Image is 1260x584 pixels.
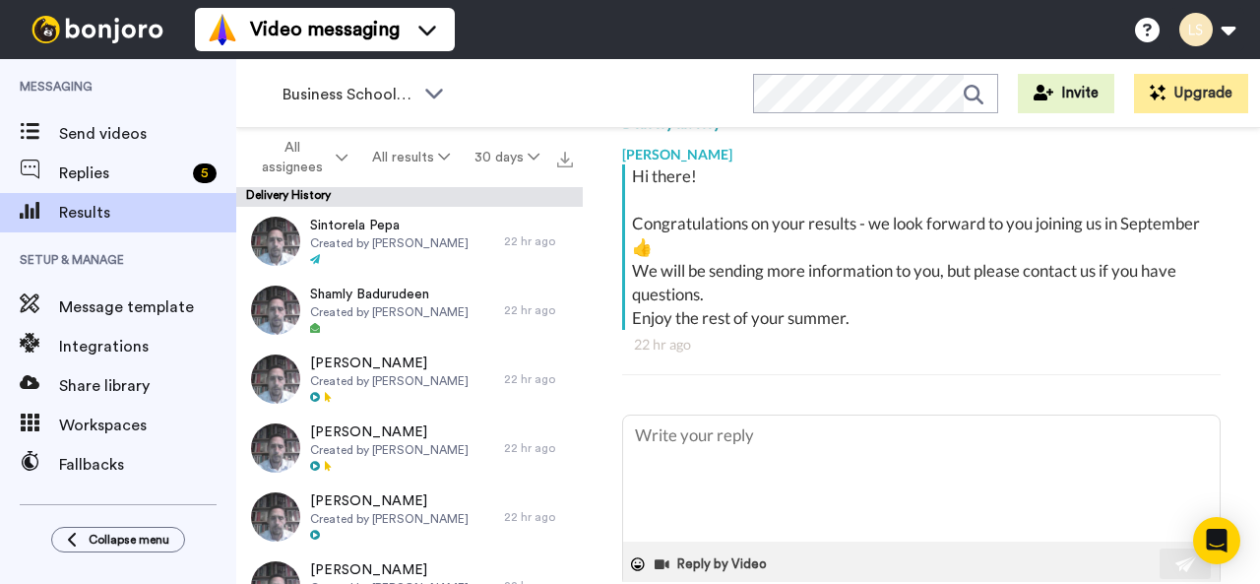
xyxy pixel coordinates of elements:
div: 22 hr ago [504,233,573,249]
img: bj-logo-header-white.svg [24,16,171,43]
div: 5 [193,163,217,183]
span: Business School 2025 [283,83,414,106]
span: All assignees [252,138,332,177]
img: vm-color.svg [207,14,238,45]
button: Collapse menu [51,527,185,552]
button: All results [360,140,463,175]
span: Results [59,201,236,225]
button: Export all results that match these filters now. [551,143,579,172]
span: [PERSON_NAME] [310,560,469,580]
img: export.svg [557,152,573,167]
div: 22 hr ago [504,371,573,387]
a: [PERSON_NAME]Created by [PERSON_NAME]22 hr ago [236,483,583,552]
span: Collapse menu [89,532,169,548]
a: [PERSON_NAME]Created by [PERSON_NAME]22 hr ago [236,345,583,414]
span: Fallbacks [59,453,236,477]
button: Invite [1018,74,1114,113]
button: All assignees [240,130,360,185]
img: 5363857c-9627-4d3a-9065-ce93b00a4dca-thumb.jpg [251,492,300,542]
img: fd65022b-199a-4768-a9c1-fade2b31a7fa-thumb.jpg [251,286,300,335]
img: f0386a85-c130-4c63-af47-a1619d31d373-thumb.jpg [251,355,300,404]
span: Created by [PERSON_NAME] [310,235,469,251]
span: [PERSON_NAME] [310,422,469,442]
span: Created by [PERSON_NAME] [310,511,469,527]
a: Sintorela PepaCreated by [PERSON_NAME]22 hr ago [236,207,583,276]
span: Replies [59,162,185,185]
button: Reply by Video [653,550,773,579]
span: [PERSON_NAME] [310,354,469,373]
span: Video messaging [250,16,400,43]
div: 22 hr ago [634,335,1209,355]
span: Send videos [59,122,236,146]
img: send-white.svg [1175,556,1197,572]
div: 22 hr ago [504,302,573,318]
span: Message template [59,295,236,319]
img: c0ed8156-289b-4fc9-9380-8eb793a09df9-thumb.jpg [251,217,300,266]
img: af817fe6-4de1-4f3f-84fe-d3650af0a826-thumb.jpg [251,423,300,473]
span: Created by [PERSON_NAME] [310,304,469,320]
button: 30 days [462,140,551,175]
div: Hi there! Congratulations on your results - we look forward to you joining us in September 👍 We w... [632,164,1216,330]
div: 22 hr ago [504,440,573,456]
a: [PERSON_NAME]Created by [PERSON_NAME]22 hr ago [236,414,583,483]
div: Delivery History [236,187,583,207]
span: Sintorela Pepa [310,216,469,235]
span: Integrations [59,335,236,358]
button: Upgrade [1134,74,1248,113]
div: 22 hr ago [504,509,573,525]
span: Share library [59,374,236,398]
span: Shamly Badurudeen [310,285,469,304]
span: Created by [PERSON_NAME] [310,373,469,389]
span: [PERSON_NAME] [310,491,469,511]
div: Open Intercom Messenger [1193,517,1240,564]
span: Created by [PERSON_NAME] [310,442,469,458]
div: [PERSON_NAME] [622,135,1221,164]
span: Workspaces [59,414,236,437]
a: Shamly BadurudeenCreated by [PERSON_NAME]22 hr ago [236,276,583,345]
